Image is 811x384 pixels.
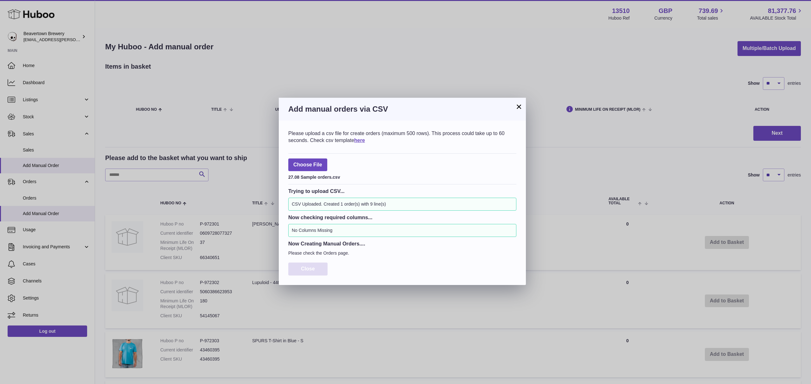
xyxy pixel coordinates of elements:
[288,240,516,247] h3: Now Creating Manual Orders....
[515,103,523,110] button: ×
[288,158,327,171] span: Choose File
[288,263,328,276] button: Close
[288,214,516,221] h3: Now checking required columns...
[288,198,516,211] div: CSV Uploaded. Created 1 order(s) with 9 line(s)
[288,224,516,237] div: No Columns Missing
[301,266,315,271] span: Close
[288,104,516,114] h3: Add manual orders via CSV
[288,130,516,144] div: Please upload a csv file for create orders (maximum 500 rows). This process could take up to 60 s...
[288,250,516,256] p: Please check the Orders page.
[288,188,516,195] h3: Trying to upload CSV...
[288,173,516,180] div: 27.08 Sample orders.csv
[354,138,365,143] a: here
